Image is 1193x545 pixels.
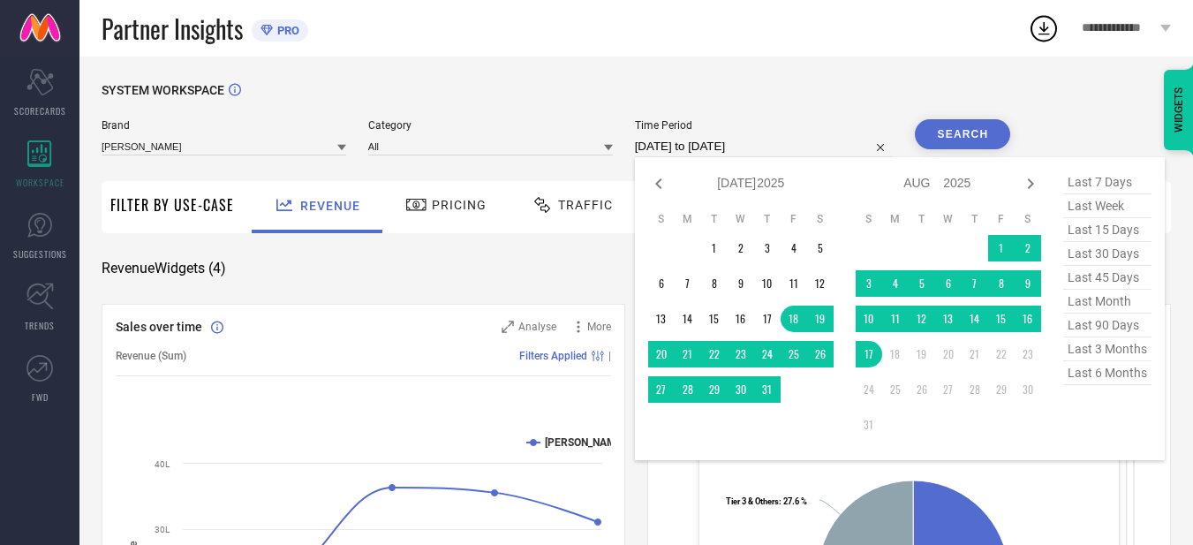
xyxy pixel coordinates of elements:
td: Fri Aug 08 2025 [988,270,1015,297]
th: Tuesday [701,212,728,226]
span: last 15 days [1063,218,1151,242]
td: Fri Aug 15 2025 [988,306,1015,332]
th: Monday [882,212,909,226]
tspan: Tier 3 & Others [726,496,779,506]
span: Revenue [300,199,360,213]
td: Tue Jul 01 2025 [701,235,728,261]
span: last week [1063,194,1151,218]
td: Thu Jul 10 2025 [754,270,781,297]
td: Mon Jul 14 2025 [675,306,701,332]
td: Sun Aug 24 2025 [856,376,882,403]
td: Sun Jul 20 2025 [648,341,675,367]
span: Revenue (Sum) [116,350,186,362]
span: Sales over time [116,320,202,334]
span: SCORECARDS [14,104,66,117]
text: 40L [155,459,170,469]
td: Mon Aug 18 2025 [882,341,909,367]
th: Tuesday [909,212,935,226]
td: Tue Jul 22 2025 [701,341,728,367]
span: Revenue Widgets ( 4 ) [102,260,226,277]
td: Fri Aug 22 2025 [988,341,1015,367]
td: Fri Aug 01 2025 [988,235,1015,261]
span: last 30 days [1063,242,1151,266]
td: Sun Jul 06 2025 [648,270,675,297]
span: last 7 days [1063,170,1151,194]
td: Tue Jul 15 2025 [701,306,728,332]
td: Tue Aug 12 2025 [909,306,935,332]
span: Partner Insights [102,11,243,47]
td: Sat Aug 02 2025 [1015,235,1041,261]
td: Mon Aug 25 2025 [882,376,909,403]
td: Tue Jul 29 2025 [701,376,728,403]
span: last 90 days [1063,314,1151,337]
text: : 27.6 % [726,496,807,506]
td: Tue Jul 08 2025 [701,270,728,297]
td: Sat Aug 16 2025 [1015,306,1041,332]
td: Sat Jul 26 2025 [807,341,834,367]
td: Fri Jul 11 2025 [781,270,807,297]
td: Wed Jul 23 2025 [728,341,754,367]
td: Wed Jul 30 2025 [728,376,754,403]
td: Thu Jul 17 2025 [754,306,781,332]
td: Mon Jul 21 2025 [675,341,701,367]
span: Filters Applied [519,350,587,362]
td: Thu Aug 07 2025 [962,270,988,297]
td: Fri Jul 18 2025 [781,306,807,332]
span: Analyse [518,321,556,333]
span: PRO [273,24,299,37]
text: 30L [155,525,170,534]
td: Sun Aug 31 2025 [856,412,882,438]
td: Sat Aug 23 2025 [1015,341,1041,367]
span: SYSTEM WORKSPACE [102,83,224,97]
span: WORKSPACE [16,176,64,189]
span: Brand [102,119,346,132]
th: Thursday [962,212,988,226]
button: Search [915,119,1010,149]
td: Sat Jul 05 2025 [807,235,834,261]
th: Friday [781,212,807,226]
td: Tue Aug 19 2025 [909,341,935,367]
th: Thursday [754,212,781,226]
td: Wed Jul 09 2025 [728,270,754,297]
td: Sun Aug 17 2025 [856,341,882,367]
td: Thu Jul 03 2025 [754,235,781,261]
td: Wed Jul 02 2025 [728,235,754,261]
div: Open download list [1028,12,1060,44]
td: Mon Aug 04 2025 [882,270,909,297]
span: last month [1063,290,1151,314]
td: Mon Aug 11 2025 [882,306,909,332]
th: Wednesday [728,212,754,226]
text: [PERSON_NAME] [545,436,625,449]
td: Thu Aug 28 2025 [962,376,988,403]
span: last 3 months [1063,337,1151,361]
span: last 45 days [1063,266,1151,290]
td: Thu Aug 14 2025 [962,306,988,332]
td: Wed Jul 16 2025 [728,306,754,332]
td: Thu Jul 31 2025 [754,376,781,403]
span: FWD [32,390,49,404]
td: Sat Jul 19 2025 [807,306,834,332]
td: Mon Jul 28 2025 [675,376,701,403]
td: Wed Aug 20 2025 [935,341,962,367]
th: Friday [988,212,1015,226]
td: Sun Aug 03 2025 [856,270,882,297]
td: Wed Aug 13 2025 [935,306,962,332]
td: Fri Jul 04 2025 [781,235,807,261]
th: Wednesday [935,212,962,226]
td: Sat Jul 12 2025 [807,270,834,297]
th: Sunday [856,212,882,226]
td: Sun Jul 13 2025 [648,306,675,332]
td: Fri Aug 29 2025 [988,376,1015,403]
td: Mon Jul 07 2025 [675,270,701,297]
td: Thu Aug 21 2025 [962,341,988,367]
td: Sat Aug 30 2025 [1015,376,1041,403]
span: TRENDS [25,319,55,332]
th: Saturday [1015,212,1041,226]
td: Tue Aug 05 2025 [909,270,935,297]
span: Filter By Use-Case [110,194,234,216]
td: Sun Jul 27 2025 [648,376,675,403]
td: Wed Aug 27 2025 [935,376,962,403]
span: SUGGESTIONS [13,247,67,261]
th: Saturday [807,212,834,226]
span: Category [368,119,613,132]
